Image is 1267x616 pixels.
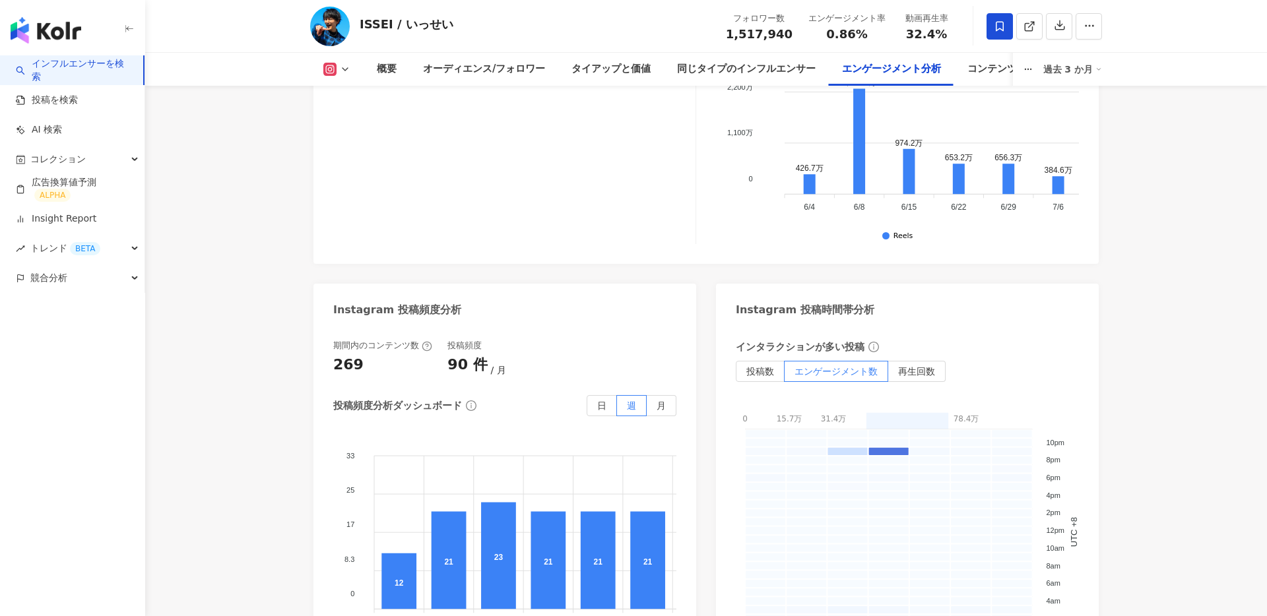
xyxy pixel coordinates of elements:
[30,233,100,263] span: トレンド
[11,17,81,44] img: logo
[597,400,606,411] span: 日
[346,486,354,494] tspan: 25
[346,452,354,460] tspan: 33
[16,176,134,202] a: 広告換算値予測ALPHA
[30,263,67,293] span: 競合分析
[804,203,815,212] tspan: 6/4
[727,83,753,91] tspan: 2,200万
[333,399,462,413] div: 投稿頻度分析ダッシュボード
[726,12,793,25] div: フォロワー数
[736,303,874,317] div: Instagram 投稿時間帯分析
[70,242,100,255] div: BETA
[344,555,354,563] tspan: 8.3
[310,7,350,46] img: KOL Avatar
[360,16,453,32] div: ISSEI / いっせい
[1046,456,1060,464] tspan: 8pm
[16,94,78,107] a: 投稿を検索
[350,590,354,598] tspan: 0
[795,366,878,377] span: エンゲージメント数
[1046,526,1064,534] tspan: 12pm
[1053,203,1064,212] tspan: 7/6
[491,365,506,375] span: 月
[727,129,753,137] tspan: 1,100万
[333,340,432,352] div: 期間内のコンテンツ数
[736,340,864,354] div: インタラクションが多い投稿
[1046,491,1060,499] tspan: 4pm
[866,340,881,354] span: info-circle
[1046,544,1064,552] tspan: 10am
[16,212,96,226] a: Insight Report
[1046,439,1064,447] tspan: 10pm
[447,340,482,352] div: 投稿頻度
[677,61,816,77] div: 同じタイプのインフルエンサー
[1043,59,1103,80] div: 過去 3 か月
[898,366,935,377] span: 再生回数
[423,61,545,77] div: オーディエンス/フォロワー
[1046,562,1060,570] tspan: 8am
[1001,203,1017,212] tspan: 6/29
[16,123,62,137] a: AI 検索
[333,303,461,317] div: Instagram 投稿頻度分析
[333,355,364,375] div: 269
[16,244,25,253] span: rise
[726,27,793,41] span: 1,517,940
[1046,597,1060,605] tspan: 4am
[571,61,651,77] div: タイアップと価値
[746,366,774,377] span: 投稿数
[16,57,133,83] a: searchインフルエンサーを検索
[906,28,947,41] span: 32.4%
[951,203,967,212] tspan: 6/22
[893,232,913,241] div: Reels
[1046,579,1060,587] tspan: 6am
[447,355,487,375] div: 90 件
[748,175,752,183] tspan: 0
[657,400,666,411] span: 月
[1046,509,1060,517] tspan: 2pm
[1046,474,1060,481] tspan: 6pm
[901,203,917,212] tspan: 6/15
[842,61,941,77] div: エンゲージメント分析
[808,12,886,25] div: エンゲージメント率
[377,61,397,77] div: 概要
[627,400,636,411] span: 週
[346,521,354,529] tspan: 17
[901,12,952,25] div: 動画再生率
[30,144,86,174] span: コレクション
[854,203,865,212] tspan: 6/8
[464,398,478,413] span: info-circle
[826,28,867,41] span: 0.86%
[967,61,1056,77] div: コンテンツ内容分析
[1070,517,1080,547] text: UTC +8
